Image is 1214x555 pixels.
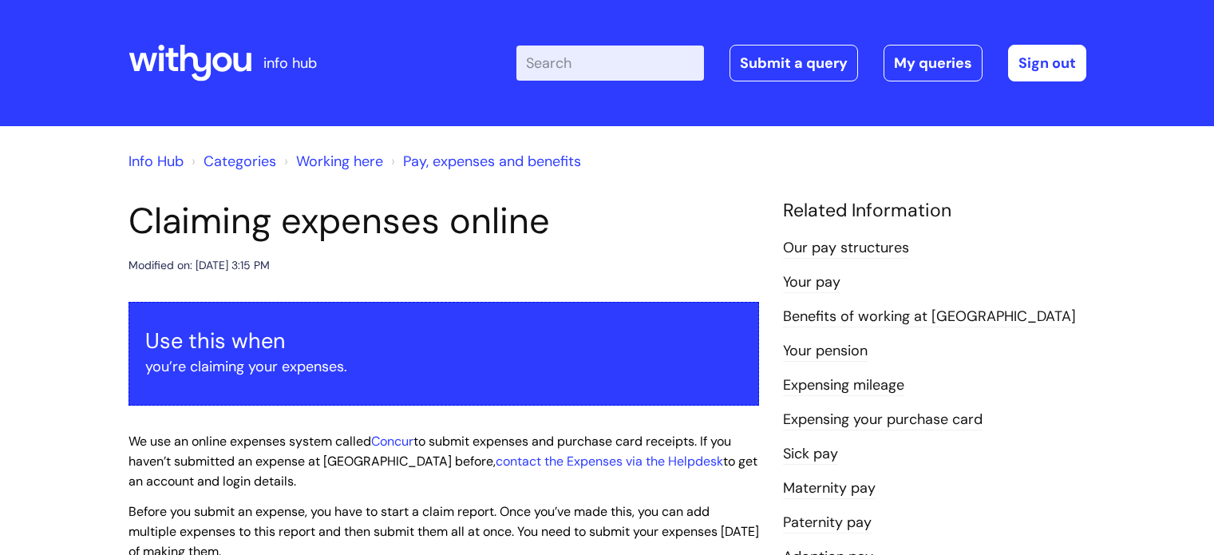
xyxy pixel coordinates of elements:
a: Your pay [783,272,840,293]
a: Benefits of working at [GEOGRAPHIC_DATA] [783,307,1076,327]
a: Working here [296,152,383,171]
a: Info Hub [129,152,184,171]
span: We use an online expenses system called to submit expenses and purchase card receipts. If you hav... [129,433,757,490]
a: Submit a query [730,45,858,81]
a: Your pension [783,341,868,362]
h3: Use this when [145,328,742,354]
a: Expensing your purchase card [783,410,983,430]
li: Pay, expenses and benefits [387,149,581,174]
h4: Related Information [783,200,1086,222]
a: Sick pay [783,444,838,465]
a: Maternity pay [783,478,876,499]
a: Expensing mileage [783,375,904,396]
div: Modified on: [DATE] 3:15 PM [129,256,270,276]
a: My queries [884,45,983,81]
a: Sign out [1008,45,1086,81]
input: Search [516,46,704,81]
a: Categories [204,152,276,171]
a: Concur [371,433,413,450]
a: Paternity pay [783,513,872,533]
div: | - [516,45,1086,81]
p: you’re claiming your expenses. [145,354,742,379]
a: contact the Expenses via the Helpdesk [496,453,723,470]
a: Our pay structures [783,238,909,259]
p: info hub [263,50,317,76]
li: Working here [280,149,383,174]
a: Pay, expenses and benefits [403,152,581,171]
li: Solution home [188,149,276,174]
h1: Claiming expenses online [129,200,759,243]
